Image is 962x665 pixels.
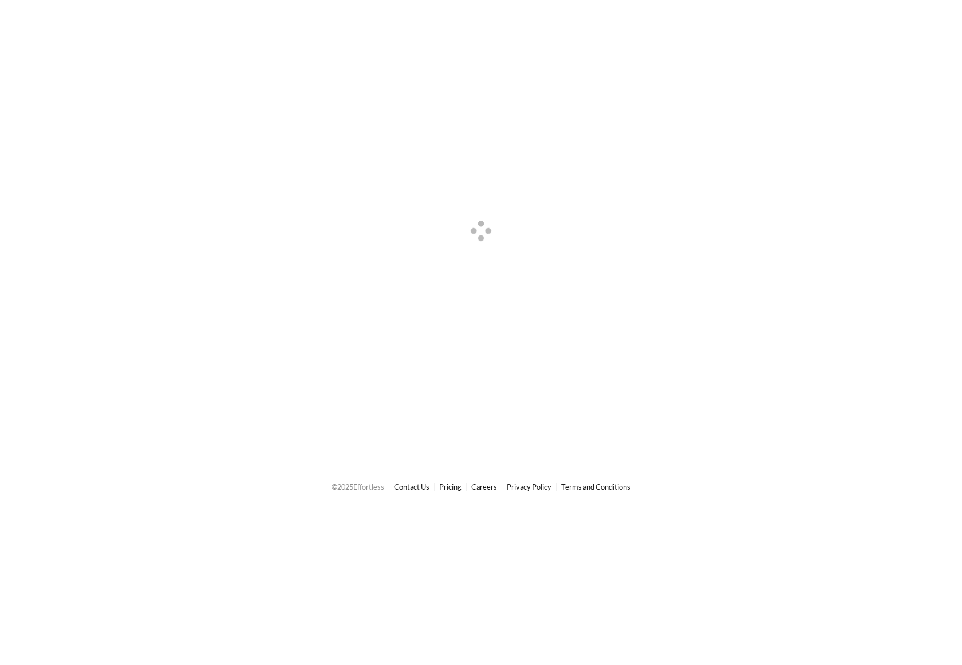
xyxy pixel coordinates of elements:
[332,482,384,491] span: © 2025 Effortless
[471,482,497,491] a: Careers
[507,482,551,491] a: Privacy Policy
[439,482,462,491] a: Pricing
[394,482,429,491] a: Contact Us
[561,482,630,491] a: Terms and Conditions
